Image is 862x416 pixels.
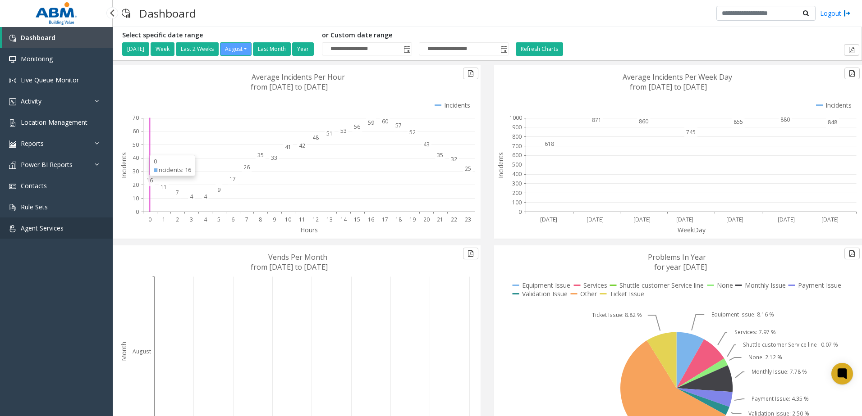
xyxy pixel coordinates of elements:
h5: or Custom date range [322,32,509,39]
text: [DATE] [726,216,743,223]
text: Payment Issue: 4.35 % [752,395,809,402]
text: [DATE] [676,216,693,223]
text: Incidents [119,152,128,178]
text: from [DATE] to [DATE] [251,262,328,272]
text: 12 [312,216,319,223]
a: Dashboard [2,27,113,48]
text: 5 [217,216,220,223]
text: 11 [160,183,167,191]
text: 880 [780,116,790,123]
text: 18 [395,216,402,223]
img: 'icon' [9,204,16,211]
text: [DATE] [587,216,604,223]
button: Export to pdf [844,248,860,259]
text: 10 [285,216,291,223]
img: 'icon' [9,98,16,105]
text: 52 [409,128,416,136]
span: Activity [21,97,41,105]
button: Export to pdf [463,68,478,79]
text: 26 [243,163,250,171]
text: 50 [133,141,139,149]
text: from [DATE] to [DATE] [630,82,707,92]
text: 43 [423,140,430,148]
text: 0 [518,208,522,216]
div: Incidents: 16 [154,166,191,174]
h5: Select specific date range [122,32,315,39]
text: 2 [176,216,179,223]
a: Logout [820,9,851,18]
text: 30 [133,167,139,175]
text: 48 [312,134,319,141]
text: None: 2.12 % [748,353,782,361]
text: [DATE] [821,216,839,223]
text: 22 [451,216,457,223]
text: WeekDay [678,226,706,234]
img: 'icon' [9,56,16,63]
text: 3 [190,216,193,223]
text: 300 [512,180,522,187]
button: Last 2 Weeks [176,42,219,56]
text: Ticket Issue: 8.82 % [592,311,642,319]
text: [DATE] [633,216,651,223]
span: Location Management [21,118,87,127]
text: 0 [148,216,151,223]
text: Equipment Issue: 8.16 % [711,311,774,318]
text: 848 [828,118,837,126]
div: 0 [154,157,191,166]
span: Agent Services [21,224,64,232]
text: Month [119,342,128,361]
text: 53 [340,127,347,135]
text: 35 [257,151,264,159]
text: 51 [326,130,333,137]
button: Export to pdf [844,44,859,56]
text: Average Incidents Per Week Day [623,72,732,82]
img: 'icon' [9,162,16,169]
text: Incidents [496,152,505,178]
text: 25 [465,165,471,172]
text: 17 [229,175,236,183]
text: from [DATE] to [DATE] [251,82,328,92]
text: 500 [512,161,522,168]
span: Rule Sets [21,203,48,211]
img: 'icon' [9,119,16,127]
text: [DATE] [778,216,795,223]
text: 60 [382,118,388,125]
span: Power BI Reports [21,160,73,169]
text: 60 [133,127,139,135]
text: 871 [592,116,601,124]
text: 14 [340,216,347,223]
text: 6 [231,216,234,223]
text: 7 [245,216,248,223]
text: 9 [273,216,276,223]
text: August [133,348,151,355]
text: Problems In Year [648,252,706,262]
text: 13 [326,216,333,223]
text: Shuttle customer Service line : 0.07 % [743,341,838,348]
text: 7 [176,189,179,196]
text: 0 [136,208,139,216]
text: 745 [686,128,696,136]
button: Week [151,42,174,56]
span: Monitoring [21,54,53,63]
text: 32 [451,155,457,163]
text: 19 [409,216,416,223]
text: 16 [147,176,153,184]
text: [DATE] [540,216,557,223]
button: Year [292,42,314,56]
img: pageIcon [122,2,130,24]
button: August [220,42,252,56]
text: Monthly Issue: 7.78 % [752,368,807,375]
text: 59 [368,119,374,127]
button: Export to pdf [463,248,478,259]
text: 10 [133,194,139,202]
text: 40 [133,154,139,162]
button: Export to pdf [844,68,860,79]
text: 70 [133,114,139,122]
img: 'icon' [9,35,16,42]
text: 33 [271,154,277,162]
text: 1000 [509,114,522,122]
text: 4 [190,193,193,200]
text: 400 [512,170,522,178]
img: 'icon' [9,183,16,190]
span: Reports [21,139,44,148]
